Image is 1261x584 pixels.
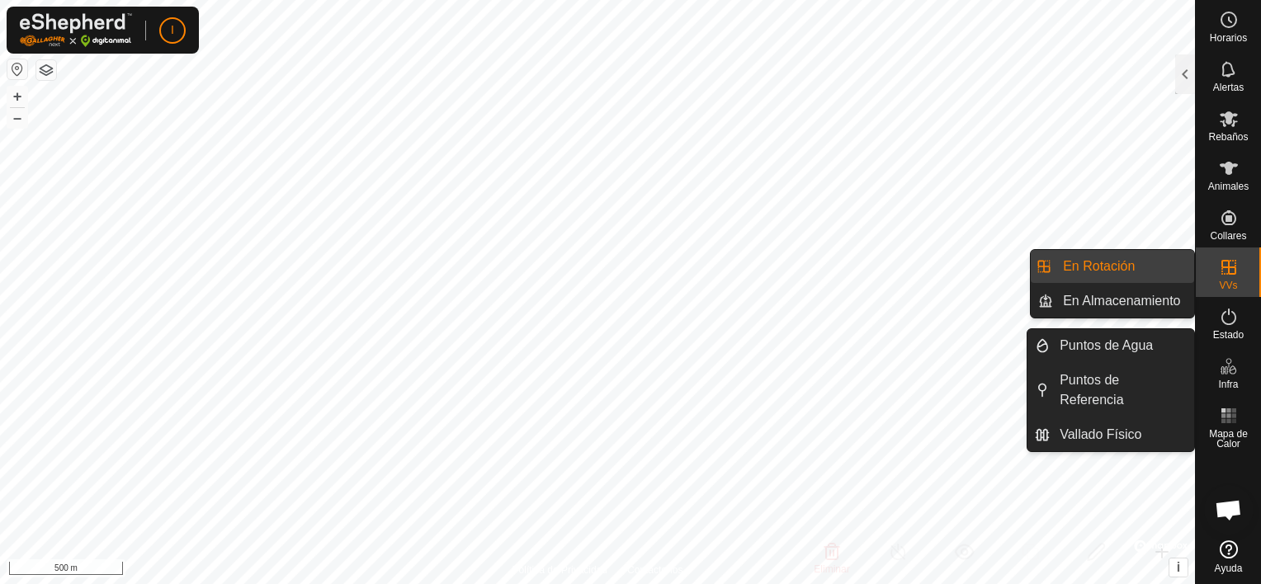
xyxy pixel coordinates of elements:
span: Mapa de Calor [1200,429,1257,449]
span: Ayuda [1215,563,1243,573]
span: Rebaños [1208,132,1248,142]
button: + [7,87,27,106]
a: Vallado Físico [1050,418,1194,451]
a: Puntos de Agua [1050,329,1194,362]
li: Puntos de Referencia [1027,364,1194,417]
span: En Rotación [1063,257,1135,276]
span: Alertas [1213,82,1244,92]
a: Ayuda [1196,534,1261,580]
li: Vallado Físico [1027,418,1194,451]
span: I [171,21,174,39]
a: Política de Privacidad [512,563,607,577]
span: Estado [1213,330,1244,340]
li: Puntos de Agua [1027,329,1194,362]
button: – [7,108,27,128]
a: Puntos de Referencia [1050,364,1194,417]
a: En Rotación [1053,250,1194,283]
button: Restablecer Mapa [7,59,27,79]
span: Horarios [1210,33,1247,43]
span: Collares [1210,231,1246,241]
button: Capas del Mapa [36,60,56,80]
div: Chat abierto [1204,485,1254,535]
a: Contáctenos [627,563,682,577]
img: Logo Gallagher [20,13,132,47]
a: En Almacenamiento [1053,285,1194,318]
span: VVs [1219,280,1237,290]
span: i [1177,560,1180,574]
li: En Almacenamiento [1031,285,1194,318]
span: Puntos de Referencia [1060,370,1184,410]
span: Puntos de Agua [1060,336,1153,356]
button: i [1169,558,1188,577]
span: Vallado Físico [1060,425,1141,445]
span: En Almacenamiento [1063,291,1180,311]
span: Infra [1218,379,1238,389]
span: Animales [1208,181,1249,191]
li: En Rotación [1031,250,1194,283]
